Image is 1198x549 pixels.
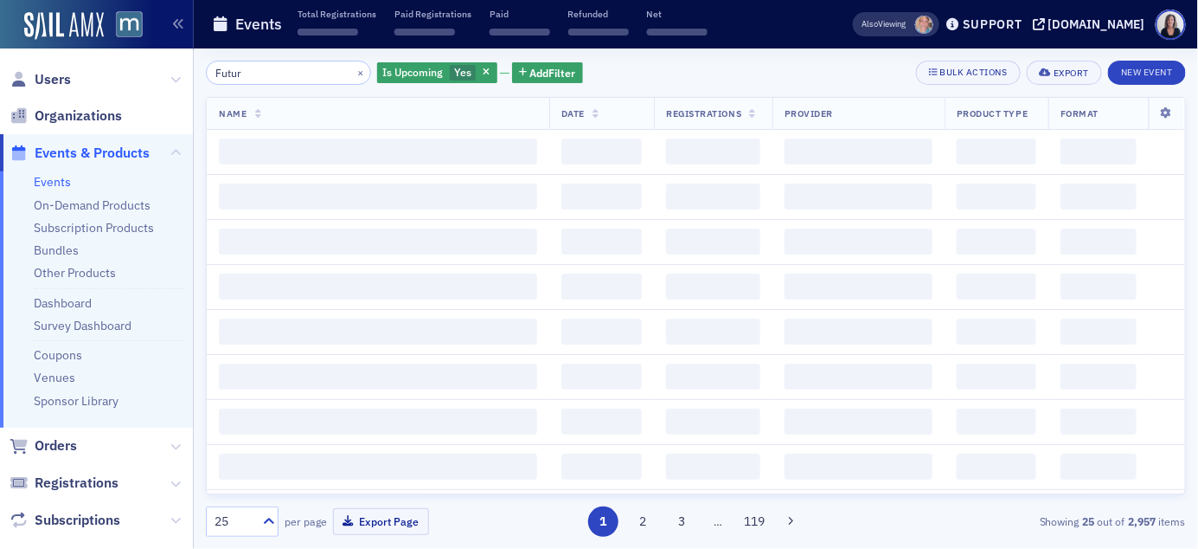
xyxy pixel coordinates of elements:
[1060,454,1137,480] span: ‌
[104,11,143,41] a: View Homepage
[785,274,932,300] span: ‌
[940,68,1008,77] div: Bulk Actions
[1060,229,1137,255] span: ‌
[34,347,82,363] a: Coupons
[298,29,358,36] span: ‌
[707,513,731,529] span: …
[666,184,759,210] span: ‌
[785,107,833,119] span: Provider
[1108,61,1186,85] button: New Event
[1060,107,1099,119] span: Format
[957,139,1036,165] span: ‌
[1060,139,1137,165] span: ‌
[561,229,643,255] span: ‌
[561,274,643,300] span: ‌
[35,474,119,493] span: Registrations
[785,139,932,165] span: ‌
[35,511,120,530] span: Subscriptions
[647,8,708,20] p: Net
[206,61,371,85] input: Search…
[785,409,932,435] span: ‌
[235,14,282,35] h1: Events
[1060,409,1137,435] span: ‌
[219,139,537,165] span: ‌
[394,8,471,20] p: Paid Registrations
[530,65,576,81] span: Add Filter
[219,229,537,255] span: ‌
[568,29,629,36] span: ‌
[35,144,150,163] span: Events & Products
[785,184,932,210] span: ‌
[647,29,708,36] span: ‌
[35,70,71,89] span: Users
[666,107,741,119] span: Registrations
[490,8,550,20] p: Paid
[561,107,585,119] span: Date
[1033,18,1151,30] button: [DOMAIN_NAME]
[10,511,120,530] a: Subscriptions
[353,64,368,80] button: ×
[1048,16,1145,32] div: [DOMAIN_NAME]
[628,507,658,537] button: 2
[116,11,143,38] img: SailAMX
[215,513,253,531] div: 25
[10,70,71,89] a: Users
[35,436,77,455] span: Orders
[561,409,643,435] span: ‌
[34,370,75,385] a: Venues
[963,16,1022,32] div: Support
[666,364,759,390] span: ‌
[957,409,1036,435] span: ‌
[862,18,907,30] span: Viewing
[862,18,879,29] div: Also
[1156,10,1186,40] span: Profile
[957,229,1036,255] span: ‌
[1054,68,1089,78] div: Export
[561,139,643,165] span: ‌
[957,184,1036,210] span: ‌
[915,16,933,34] span: Dee Sullivan
[34,265,116,281] a: Other Products
[666,274,759,300] span: ‌
[34,393,119,409] a: Sponsor Library
[561,364,643,390] span: ‌
[740,507,770,537] button: 119
[785,319,932,345] span: ‌
[10,107,122,126] a: Organizations
[1060,274,1137,300] span: ‌
[219,107,247,119] span: Name
[10,436,77,455] a: Orders
[588,507,618,537] button: 1
[957,107,1028,119] span: Product Type
[512,62,583,84] button: AddFilter
[666,454,759,480] span: ‌
[285,513,327,529] label: per page
[957,364,1036,390] span: ‌
[1060,364,1137,390] span: ‌
[666,229,759,255] span: ‌
[666,409,759,435] span: ‌
[34,318,131,333] a: Survey Dashboard
[785,454,932,480] span: ‌
[1125,513,1159,529] strong: 2,957
[666,139,759,165] span: ‌
[1079,513,1098,529] strong: 25
[1060,319,1137,345] span: ‌
[785,229,932,255] span: ‌
[24,12,104,40] a: SailAMX
[10,144,150,163] a: Events & Products
[454,65,471,79] span: Yes
[383,65,444,79] span: Is Upcoming
[394,29,455,36] span: ‌
[219,454,537,480] span: ‌
[35,107,122,126] span: Organizations
[34,197,151,213] a: On-Demand Products
[34,242,79,258] a: Bundles
[34,295,92,311] a: Dashboard
[219,184,537,210] span: ‌
[1108,63,1186,79] a: New Event
[957,319,1036,345] span: ‌
[377,62,497,84] div: Yes
[298,8,376,20] p: Total Registrations
[666,319,759,345] span: ‌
